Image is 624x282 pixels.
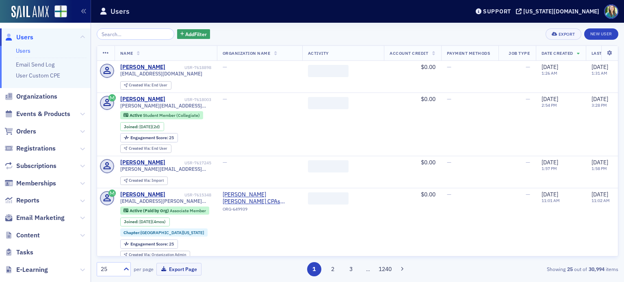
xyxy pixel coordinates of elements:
time: 1:57 PM [542,166,557,171]
span: [DATE] [139,219,152,224]
a: Users [16,47,30,54]
span: Last Updated [591,50,623,56]
div: Created Via: End User [120,81,171,90]
a: Events & Products [4,110,70,118]
div: Created Via: Import [120,177,168,185]
span: Activity [308,50,329,56]
div: Import [129,179,164,183]
span: [DATE] [591,191,608,198]
span: [EMAIL_ADDRESS][DOMAIN_NAME] [120,71,202,77]
span: Orders [16,127,36,136]
span: $0.00 [421,95,435,103]
img: SailAMX [54,5,67,18]
h1: Users [110,6,130,16]
span: ‌ [308,192,349,205]
div: 25 [101,265,119,273]
button: 1 [307,262,321,276]
span: Student Member (Collegiate) [143,112,200,118]
img: SailAMX [11,6,49,19]
time: 11:01 AM [542,198,560,203]
span: Events & Products [16,110,70,118]
span: Engagement Score : [130,135,169,140]
a: Email Marketing [4,213,65,222]
a: Tasks [4,248,33,257]
div: Support [483,8,511,15]
span: [DATE] [542,159,558,166]
span: Account Credit [390,50,428,56]
button: Export Page [156,263,201,276]
a: Content [4,231,40,240]
time: 1:31 AM [591,70,607,76]
span: $0.00 [421,159,435,166]
a: Users [4,33,33,42]
span: Machen McChesney CPAs (Auburn) [223,191,297,205]
div: USR-7617245 [167,160,211,166]
span: — [223,95,227,103]
div: Chapter: [120,228,208,237]
a: [PERSON_NAME] [120,96,165,103]
span: — [447,63,451,71]
a: [PERSON_NAME] [120,159,165,166]
div: [PERSON_NAME] [120,191,165,198]
div: Export [559,32,575,37]
span: Users [16,33,33,42]
span: Organizations [16,92,57,101]
span: Reports [16,196,39,205]
span: Profile [604,4,618,19]
span: Engagement Score : [130,241,169,247]
a: User Custom CPE [16,72,60,79]
button: 1240 [378,262,392,276]
time: 1:26 AM [542,70,557,76]
button: [US_STATE][DOMAIN_NAME] [516,9,602,14]
a: Registrations [4,144,56,153]
a: Active Student Member (Collegiate) [123,112,199,118]
span: Email Marketing [16,213,65,222]
div: Active (Paid by Org): Active (Paid by Org): Associate Member [120,207,210,215]
a: E-Learning [4,265,48,274]
span: — [447,95,451,103]
span: — [447,159,451,166]
span: — [526,191,530,198]
strong: 25 [565,265,574,273]
span: [DATE] [591,63,608,71]
button: 3 [344,262,358,276]
span: Date Created [542,50,573,56]
span: Active (Paid by Org) [130,208,170,213]
a: New User [584,28,618,40]
a: Active (Paid by Org) Associate Member [123,208,206,213]
time: 2:54 PM [542,102,557,108]
time: 1:58 PM [591,166,607,171]
span: Active [130,112,143,118]
span: Joined : [124,124,139,129]
time: 11:02 AM [591,198,610,203]
button: AddFilter [177,29,210,39]
div: (4mos) [139,219,166,224]
span: E-Learning [16,265,48,274]
a: Subscriptions [4,161,56,170]
div: ORG-649939 [223,207,297,215]
a: View Homepage [49,5,67,19]
span: Created Via : [129,146,152,151]
a: [PERSON_NAME] [120,64,165,71]
span: Associate Member [170,208,206,213]
div: (2d) [139,124,160,129]
a: Organizations [4,92,57,101]
span: ‌ [308,97,349,109]
span: — [526,63,530,71]
span: Content [16,231,40,240]
span: Created Via : [129,82,152,88]
span: [DATE] [591,159,608,166]
button: 2 [325,262,340,276]
span: [DATE] [591,95,608,103]
div: Created Via: Organization Admin [120,251,190,259]
span: — [223,159,227,166]
span: — [223,63,227,71]
div: USR-7618003 [167,97,211,102]
a: Chapter:[GEOGRAPHIC_DATA][US_STATE] [123,230,204,235]
div: Joined: 2025-05-01 00:00:00 [120,217,170,226]
span: Chapter : [123,230,141,235]
span: [DATE] [542,191,558,198]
